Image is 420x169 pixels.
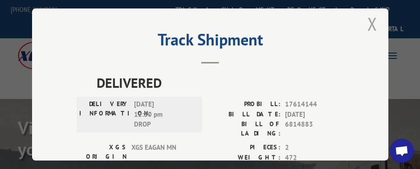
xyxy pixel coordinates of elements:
[210,120,281,138] label: BILL OF LADING:
[210,143,281,153] label: PIECES:
[285,153,344,163] span: 472
[134,99,194,130] span: [DATE] 12:30 pm DROP
[210,153,281,163] label: WEIGHT:
[210,110,281,120] label: BILL DATE:
[367,12,377,36] button: Close modal
[285,143,344,153] span: 2
[285,120,344,138] span: 6814883
[97,73,344,93] span: DELIVERED
[210,99,281,110] label: PROBILL:
[77,33,344,50] h2: Track Shipment
[285,110,344,120] span: [DATE]
[390,139,414,163] div: Open chat
[79,99,130,130] label: DELIVERY INFORMATION:
[285,99,344,110] span: 17614144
